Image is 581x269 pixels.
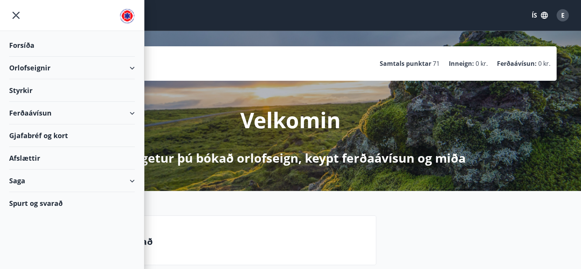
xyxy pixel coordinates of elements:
[497,59,537,68] p: Ferðaávísun :
[9,192,135,214] div: Spurt og svarað
[9,124,135,147] div: Gjafabréf og kort
[81,235,370,248] p: Spurt og svarað
[9,57,135,79] div: Orlofseignir
[553,6,572,24] button: E
[120,8,135,24] img: union_logo
[9,147,135,170] div: Afslættir
[9,102,135,124] div: Ferðaávísun
[476,59,488,68] span: 0 kr.
[116,150,466,166] p: Hér getur þú bókað orlofseign, keypt ferðaávísun og miða
[449,59,474,68] p: Inneign :
[380,59,431,68] p: Samtals punktar
[9,170,135,192] div: Saga
[528,8,552,22] button: ÍS
[9,34,135,57] div: Forsíða
[9,79,135,102] div: Styrkir
[561,11,565,20] span: E
[433,59,440,68] span: 71
[538,59,550,68] span: 0 kr.
[240,105,341,134] p: Velkomin
[9,8,23,22] button: menu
